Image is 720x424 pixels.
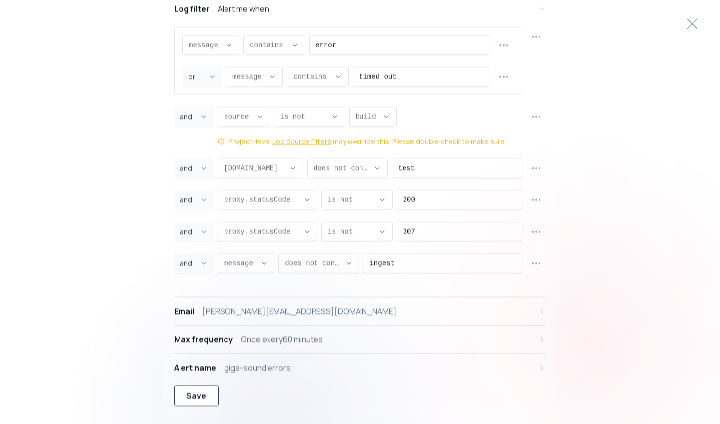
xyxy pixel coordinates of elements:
span: message [189,40,221,50]
input: Enter text value... [359,67,484,86]
span: or [188,72,204,82]
span: and [180,195,196,205]
span: contains [293,72,330,82]
span: and [180,112,196,122]
button: Descriptive Select [218,107,270,127]
span: is not [280,112,327,122]
span: source [224,112,252,122]
div: Alert me when [218,3,269,15]
span: contains [250,40,287,50]
button: Joiner Select [174,222,214,241]
span: proxy.statusCode [224,227,299,236]
button: Joiner Select [174,158,214,178]
span: and [180,258,196,268]
button: Descriptive Select [274,107,345,127]
button: Descriptive Select [226,67,283,87]
input: Enter text value... [403,222,516,241]
button: Descriptive Select [321,190,393,210]
button: Descriptive Select [218,253,274,273]
button: Email[PERSON_NAME][EMAIL_ADDRESS][DOMAIN_NAME] [174,297,546,325]
button: Descriptive Select [287,67,349,87]
button: Descriptive Select [321,222,393,241]
div: Alert name [174,362,216,374]
a: Log Source Filters [272,137,331,146]
span: does not contain [285,258,341,268]
input: Enter text value... [369,254,516,273]
button: Descriptive Select [182,35,239,55]
div: Max frequency [174,333,233,345]
button: Max frequencyOnce every60 minutes [174,326,546,353]
input: Enter text value... [315,36,484,54]
span: build [356,112,378,122]
button: Save [174,385,219,406]
input: Enter text value... [403,190,516,209]
div: Log filterAlert me when [174,23,546,297]
div: Log filter [174,3,210,15]
span: is not [328,195,374,205]
span: message [232,72,265,82]
div: [PERSON_NAME][EMAIL_ADDRESS][DOMAIN_NAME] [202,305,397,317]
button: Descriptive Select [278,253,359,273]
div: Once every 60 minutes [241,333,323,345]
div: Project-level may override this. Please double check to make sure! [228,137,507,146]
span: proxy.statusCode [224,195,299,205]
button: Joiner Select [182,67,222,87]
div: Save [186,390,206,402]
button: Joiner Select [174,253,214,273]
div: Email [174,305,194,317]
button: Descriptive Select [218,222,317,241]
button: Joiner Select [174,107,214,127]
span: is not [328,227,374,236]
span: [DOMAIN_NAME] [224,163,285,173]
span: does not contain [314,163,369,173]
button: Descriptive Select [243,35,305,55]
button: Descriptive Select [307,158,388,178]
button: Descriptive Select [218,190,317,210]
button: Descriptive Select [349,107,397,127]
button: Descriptive Select [218,158,303,178]
div: giga-sound errors [224,362,291,374]
span: and [180,163,196,173]
input: Enter text value... [398,159,516,178]
span: message [224,258,256,268]
button: Joiner Select [174,190,214,210]
button: Alert namegiga-sound errors [174,354,546,381]
span: and [180,227,196,236]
